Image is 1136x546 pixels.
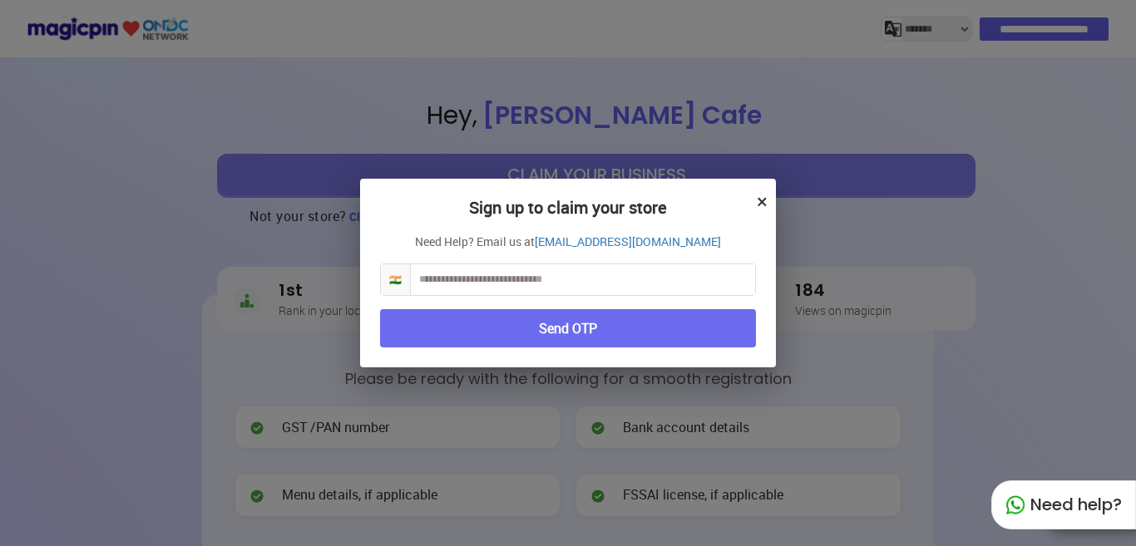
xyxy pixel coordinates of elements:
[381,264,411,295] span: 🇮🇳
[380,234,756,250] p: Need Help? Email us at
[1005,495,1025,515] img: whatapp_green.7240e66a.svg
[535,234,721,250] a: [EMAIL_ADDRESS][DOMAIN_NAME]
[991,480,1136,529] div: Need help?
[380,199,756,234] h2: Sign up to claim your store
[380,309,756,348] button: Send OTP
[757,187,768,215] button: ×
